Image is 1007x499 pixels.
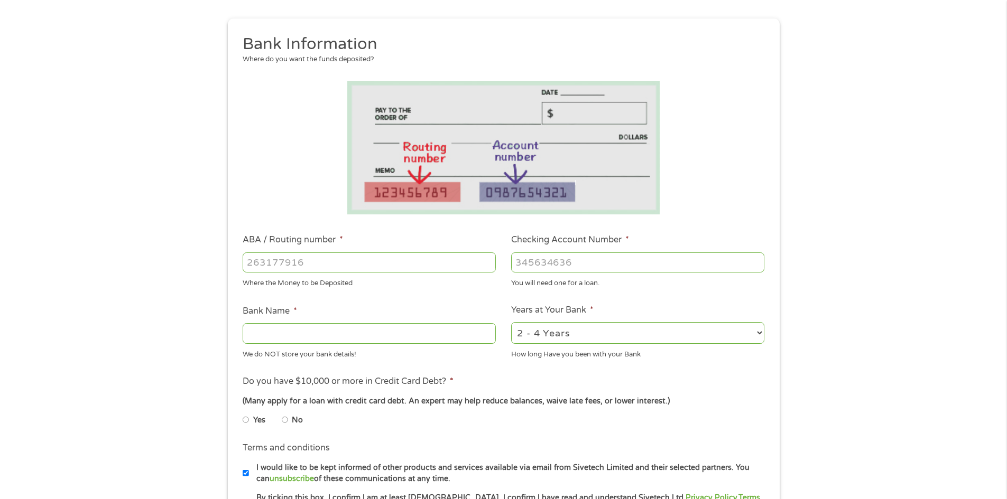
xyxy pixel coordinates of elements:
[243,275,496,289] div: Where the Money to be Deposited
[243,234,343,246] label: ABA / Routing number
[270,474,314,483] a: unsubscribe
[511,345,764,360] div: How long Have you been with your Bank
[243,34,756,55] h2: Bank Information
[243,442,330,454] label: Terms and conditions
[347,81,660,214] img: Routing number location
[243,376,454,387] label: Do you have $10,000 or more in Credit Card Debt?
[243,396,764,407] div: (Many apply for a loan with credit card debt. An expert may help reduce balances, waive late fees...
[243,252,496,272] input: 263177916
[243,345,496,360] div: We do NOT store your bank details!
[253,415,265,426] label: Yes
[249,462,768,485] label: I would like to be kept informed of other products and services available via email from Sivetech...
[511,252,764,272] input: 345634636
[511,305,594,316] label: Years at Your Bank
[511,275,764,289] div: You will need one for a loan.
[243,54,756,65] div: Where do you want the funds deposited?
[243,306,297,317] label: Bank Name
[511,234,629,246] label: Checking Account Number
[292,415,303,426] label: No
